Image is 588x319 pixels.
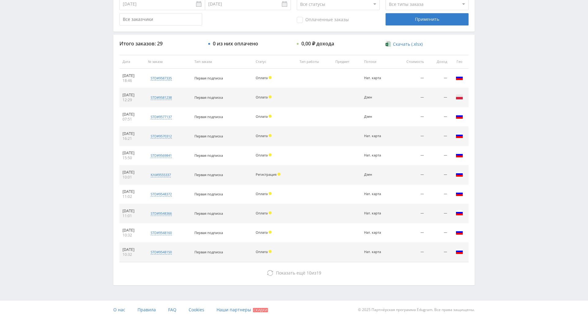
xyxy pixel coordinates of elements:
td: — [394,107,427,127]
a: Правила [138,301,156,319]
img: rus.png [456,209,463,217]
a: Скачать (.xlsx) [386,41,422,47]
img: rus.png [456,248,463,255]
div: [DATE] [123,151,142,156]
div: kai#9555337 [151,172,171,177]
a: FAQ [168,301,176,319]
div: [DATE] [123,112,142,117]
div: [DATE] [123,73,142,78]
td: — [394,243,427,262]
th: Статус [253,55,296,69]
span: Оплата [256,75,268,80]
span: Холд [269,231,272,234]
td: — [394,185,427,204]
img: rus.png [456,190,463,197]
img: rus.png [456,171,463,178]
div: 18:46 [123,78,142,83]
td: — [394,88,427,107]
div: std#9577137 [151,114,172,119]
td: — [394,204,427,223]
span: Первая подписка [194,134,223,138]
span: 19 [316,270,321,276]
td: — [427,223,450,243]
td: — [427,107,450,127]
th: Тип заказа [191,55,253,69]
span: Первая подписка [194,114,223,119]
span: Оплата [256,133,268,138]
div: Нат. карта [364,134,390,138]
span: Оплата [256,95,268,99]
th: Дата [119,55,145,69]
td: — [427,204,450,223]
div: [DATE] [123,228,142,233]
a: Наши партнеры Скидки [217,301,268,319]
div: © 2025 Партнёрская программа Edugram. Все права защищены. [297,301,475,319]
span: Регистрация [256,172,277,177]
div: 11:01 [123,213,142,218]
img: xlsx [386,41,391,47]
span: Холд [277,173,281,176]
th: Доход [427,55,450,69]
span: Холд [269,211,272,214]
span: Первая подписка [194,153,223,158]
span: Оплата [256,191,268,196]
div: std#9548160 [151,230,172,235]
td: — [427,146,450,165]
span: Оплата [256,114,268,119]
div: std#9587335 [151,76,172,81]
td: — [427,88,450,107]
span: Оплата [256,211,268,215]
div: [DATE] [123,93,142,98]
div: 07:51 [123,117,142,122]
div: 10:01 [123,175,142,180]
span: Первая подписка [194,230,223,235]
th: Стоимость [394,55,427,69]
span: Скачать (.xlsx) [393,42,423,47]
div: 0,00 ₽ дохода [301,41,334,46]
span: Холд [269,95,272,98]
img: rus.png [456,113,463,120]
span: Первая подписка [194,95,223,100]
td: — [394,146,427,165]
input: Все заказчики [119,13,202,25]
span: Оплата [256,230,268,235]
div: std#9570312 [151,134,172,139]
div: 10:32 [123,252,142,257]
span: Первая подписка [194,250,223,254]
td: — [427,127,450,146]
div: Итого заказов: 29 [119,41,202,46]
th: Предмет [332,55,361,69]
th: № заказа [145,55,191,69]
span: Правила [138,307,156,313]
span: Первая подписка [194,192,223,196]
div: Нат. карта [364,76,390,80]
div: Дзен [364,173,390,177]
div: std#9569841 [151,153,172,158]
th: Тип работы [296,55,332,69]
span: Холд [269,250,272,253]
span: Показать ещё [276,270,305,276]
span: из [276,270,321,276]
img: pol.png [456,93,463,101]
td: — [394,69,427,88]
div: Нат. карта [364,192,390,196]
img: rus.png [456,132,463,139]
span: Холд [269,192,272,195]
div: Нат. карта [364,231,390,235]
div: Дзен [364,95,390,99]
span: Холд [269,115,272,118]
button: Показать ещё 10из19 [119,267,469,279]
div: [DATE] [123,131,142,136]
span: Оплаченные заказы [297,17,349,23]
div: [DATE] [123,189,142,194]
span: Cookies [189,307,204,313]
td: — [394,127,427,146]
div: [DATE] [123,170,142,175]
div: [DATE] [123,247,142,252]
th: Гео [450,55,469,69]
td: — [394,223,427,243]
span: Первая подписка [194,211,223,216]
div: Нат. карта [364,250,390,254]
td: — [394,165,427,185]
td: — [427,185,450,204]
